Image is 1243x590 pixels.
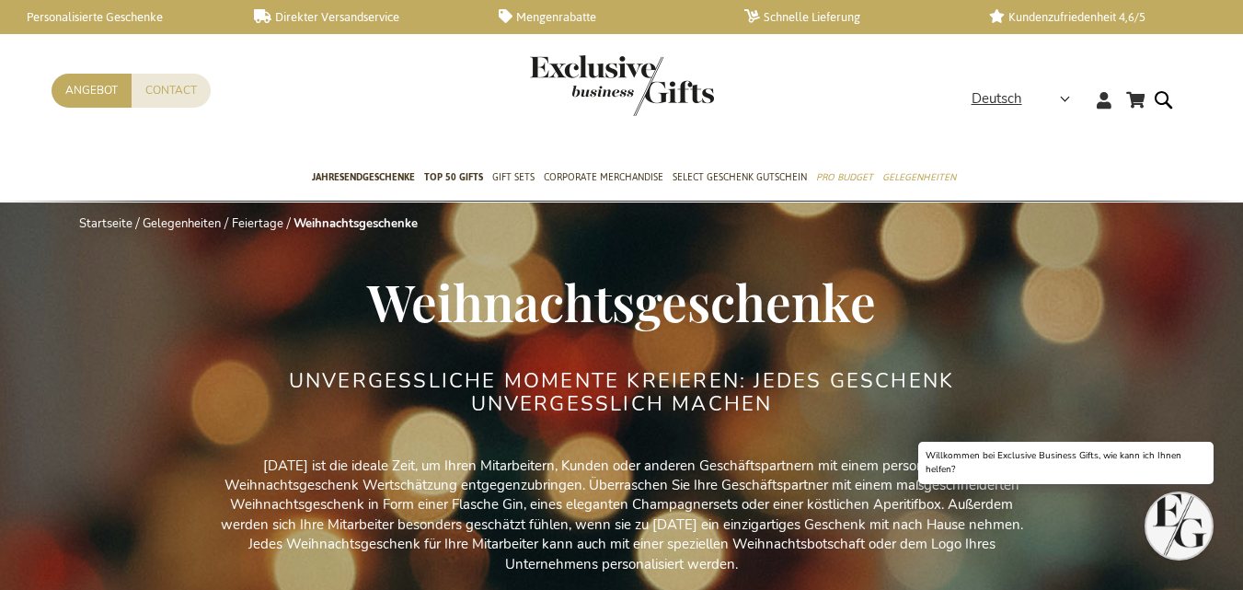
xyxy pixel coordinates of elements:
[673,168,807,187] span: Select Geschenk Gutschein
[816,168,873,187] span: Pro Budget
[424,168,483,187] span: TOP 50 Gifts
[989,9,1204,25] a: Kundenzufriedenheit 4,6/5
[744,9,960,25] a: Schnelle Lieferung
[254,9,469,25] a: Direkter Versandservice
[972,88,1022,110] span: Deutsch
[293,215,418,232] strong: Weihnachtsgeschenke
[9,9,224,25] a: Personalisierte Geschenke
[499,9,714,25] a: Mengenrabatte
[882,156,956,202] a: Gelegenheiten
[544,156,663,202] a: Corporate Merchandise
[208,457,1036,575] p: [DATE] ist die ideale Zeit, um Ihren Mitarbeitern, Kunden oder anderen Geschäftspartnern mit eine...
[132,74,211,108] a: Contact
[79,215,132,232] a: Startseite
[492,168,535,187] span: Gift Sets
[882,168,956,187] span: Gelegenheiten
[530,55,714,116] img: Exclusive Business gifts logo
[544,168,663,187] span: Corporate Merchandise
[232,215,283,232] a: Feiertage
[277,370,967,414] h2: UNVERGESSLICHE MOMENTE KREIEREN: JEDES GESCHENK UNVERGESSLICH MACHEN
[52,74,132,108] a: Angebot
[143,215,221,232] a: Gelegenheiten
[424,156,483,202] a: TOP 50 Gifts
[492,156,535,202] a: Gift Sets
[367,267,876,335] span: Weihnachtsgeschenke
[816,156,873,202] a: Pro Budget
[673,156,807,202] a: Select Geschenk Gutschein
[312,168,415,187] span: Jahresendgeschenke
[530,55,622,116] a: store logo
[312,156,415,202] a: Jahresendgeschenke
